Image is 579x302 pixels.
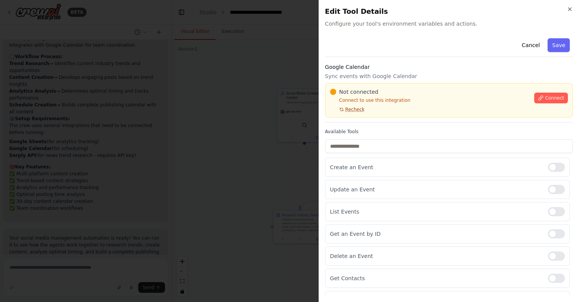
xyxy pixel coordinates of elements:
[325,6,573,17] h2: Edit Tool Details
[330,97,530,103] p: Connect to use this integration
[339,88,378,96] span: Not connected
[325,72,573,80] p: Sync events with Google Calendar
[330,208,542,215] p: List Events
[545,95,564,101] span: Connect
[330,252,542,260] p: Delete an Event
[325,129,573,135] label: Available Tools
[330,163,542,171] p: Create an Event
[330,106,365,113] button: Recheck
[517,38,544,52] button: Cancel
[345,106,365,113] span: Recheck
[534,93,568,103] button: Connect
[330,186,542,193] p: Update an Event
[330,230,542,238] p: Get an Event by ID
[325,63,573,71] h3: Google Calendar
[325,20,573,28] span: Configure your tool's environment variables and actions.
[548,38,570,52] button: Save
[330,274,542,282] p: Get Contacts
